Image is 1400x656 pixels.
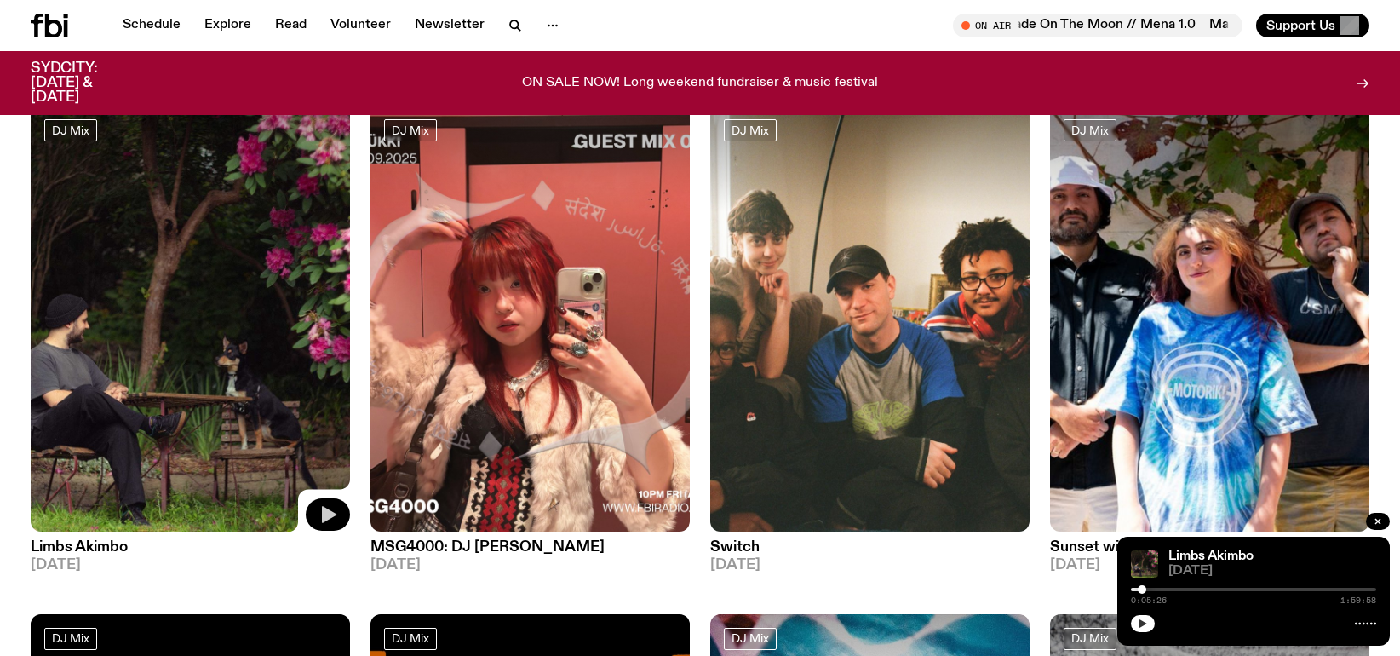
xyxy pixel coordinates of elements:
[1071,124,1109,137] span: DJ Mix
[710,540,1030,555] h3: Switch
[44,119,97,141] a: DJ Mix
[370,540,690,555] h3: MSG4000: DJ [PERSON_NAME]
[710,106,1030,532] img: A warm film photo of the switch team sitting close together. from left to right: Cedar, Lau, Sand...
[392,632,429,645] span: DJ Mix
[724,119,777,141] a: DJ Mix
[710,558,1030,573] span: [DATE]
[1266,18,1335,33] span: Support Us
[953,14,1242,37] button: On AirMarmalade On The Moon // Mena 1.0Marmalade On The Moon // Mena 1.0
[1131,550,1158,578] img: Jackson sits at an outdoor table, legs crossed and gazing at a black and brown dog also sitting a...
[1256,14,1369,37] button: Support Us
[370,532,690,573] a: MSG4000: DJ [PERSON_NAME][DATE]
[1050,540,1369,555] h3: Sunset with Motorik
[1071,632,1109,645] span: DJ Mix
[392,124,429,137] span: DJ Mix
[1340,596,1376,605] span: 1:59:58
[52,632,89,645] span: DJ Mix
[384,628,437,650] a: DJ Mix
[52,124,89,137] span: DJ Mix
[1064,119,1116,141] a: DJ Mix
[732,632,769,645] span: DJ Mix
[31,61,140,105] h3: SYDCITY: [DATE] & [DATE]
[265,14,317,37] a: Read
[1168,565,1376,578] span: [DATE]
[31,558,350,573] span: [DATE]
[194,14,261,37] a: Explore
[1050,558,1369,573] span: [DATE]
[710,532,1030,573] a: Switch[DATE]
[1168,550,1254,563] a: Limbs Akimbo
[31,540,350,555] h3: Limbs Akimbo
[370,558,690,573] span: [DATE]
[44,628,97,650] a: DJ Mix
[112,14,191,37] a: Schedule
[1050,532,1369,573] a: Sunset with Motorik[DATE]
[31,532,350,573] a: Limbs Akimbo[DATE]
[384,119,437,141] a: DJ Mix
[1131,596,1167,605] span: 0:05:26
[320,14,401,37] a: Volunteer
[522,76,878,91] p: ON SALE NOW! Long weekend fundraiser & music festival
[724,628,777,650] a: DJ Mix
[1050,106,1369,532] img: Andrew, Reenie, and Pat stand in a row, smiling at the camera, in dappled light with a vine leafe...
[732,124,769,137] span: DJ Mix
[405,14,495,37] a: Newsletter
[1064,628,1116,650] a: DJ Mix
